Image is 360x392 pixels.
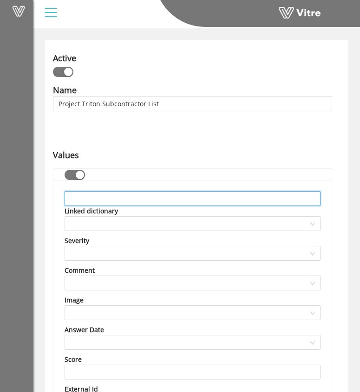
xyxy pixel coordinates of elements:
div: Image [65,295,84,305]
div: Answer Date [65,325,104,335]
div: Severity [65,236,89,246]
div: Name [53,84,77,96]
div: Comment [65,265,95,276]
div: Active [53,51,76,64]
div: Score [65,354,82,365]
div: Values [53,148,79,161]
div: Linked dictionary [65,206,118,216]
input: Name [53,96,332,111]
